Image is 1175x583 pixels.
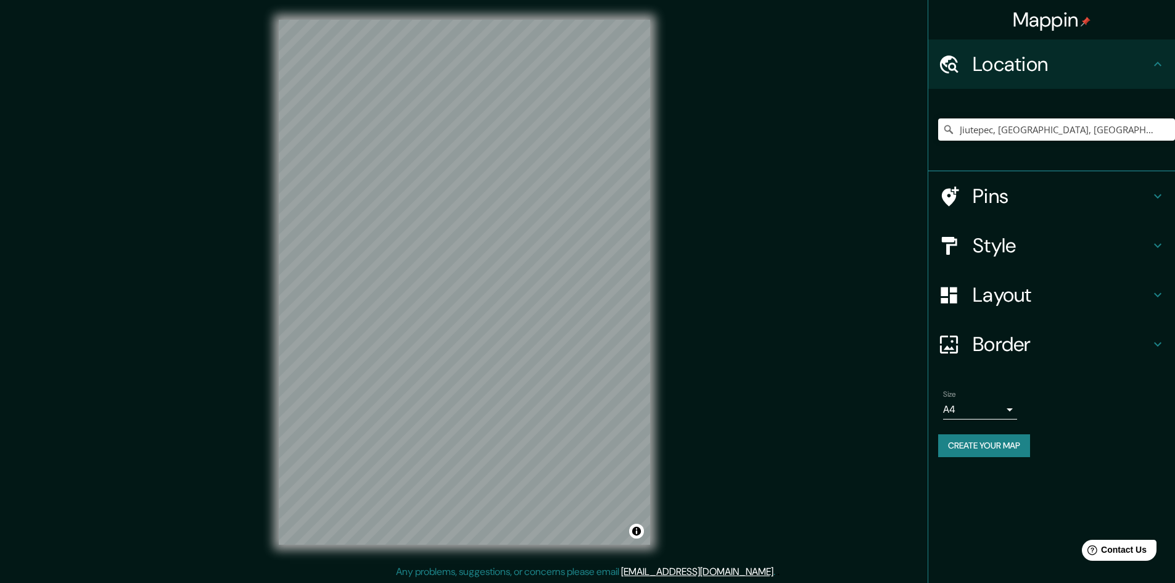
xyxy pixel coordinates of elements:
input: Pick your city or area [938,118,1175,141]
button: Create your map [938,434,1030,457]
div: . [777,564,780,579]
div: Layout [928,270,1175,320]
button: Toggle attribution [629,524,644,539]
iframe: Help widget launcher [1065,535,1161,569]
label: Size [943,389,956,400]
h4: Mappin [1013,7,1091,32]
h4: Style [973,233,1150,258]
h4: Pins [973,184,1150,209]
h4: Location [973,52,1150,76]
div: Location [928,39,1175,89]
div: Border [928,320,1175,369]
h4: Border [973,332,1150,357]
div: . [775,564,777,579]
img: pin-icon.png [1081,17,1090,27]
h4: Layout [973,283,1150,307]
p: Any problems, suggestions, or concerns please email . [396,564,775,579]
canvas: Map [279,20,650,545]
div: Pins [928,172,1175,221]
div: Style [928,221,1175,270]
a: [EMAIL_ADDRESS][DOMAIN_NAME] [621,565,773,578]
div: A4 [943,400,1017,420]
